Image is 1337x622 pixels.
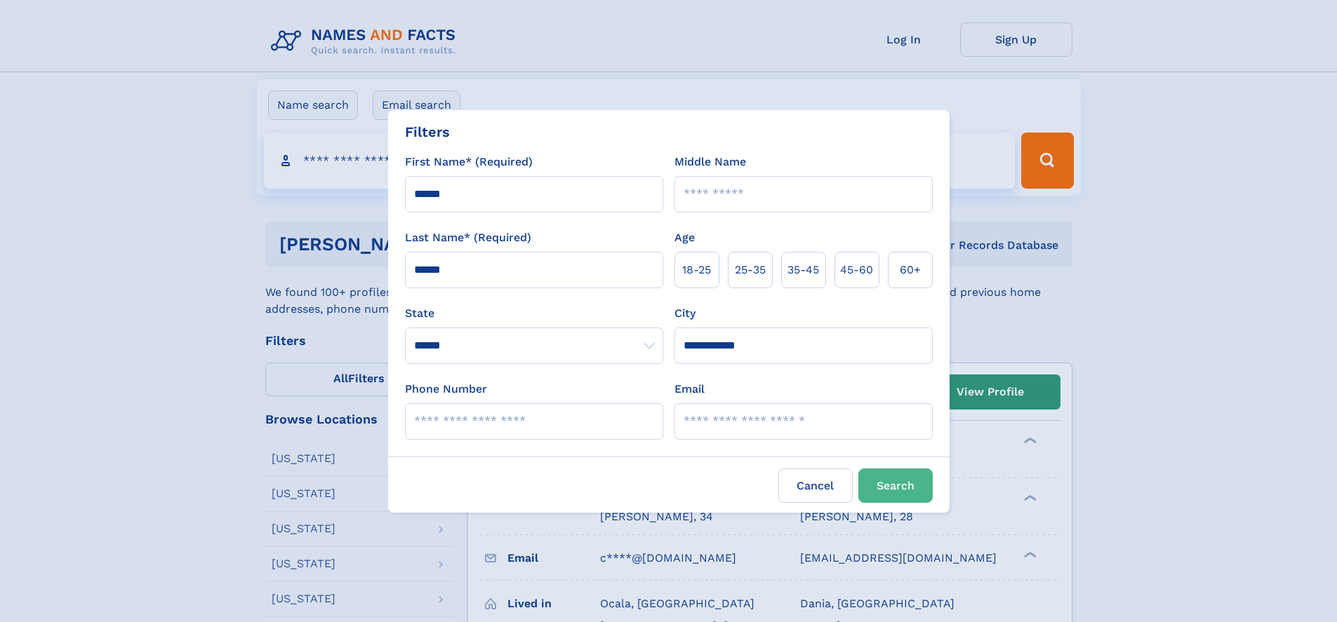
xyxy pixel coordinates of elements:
label: First Name* (Required) [405,154,533,170]
label: Middle Name [674,154,746,170]
label: Age [674,229,695,246]
label: State [405,305,663,322]
label: Last Name* (Required) [405,229,531,246]
label: Email [674,381,705,398]
span: 35‑45 [787,262,819,278]
button: Search [858,468,933,503]
span: 60+ [900,262,921,278]
div: Filters [405,121,450,142]
label: Cancel [778,468,853,503]
span: 18‑25 [682,262,711,278]
span: 45‑60 [840,262,873,278]
label: City [674,305,696,322]
label: Phone Number [405,381,487,398]
span: 25‑35 [735,262,766,278]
